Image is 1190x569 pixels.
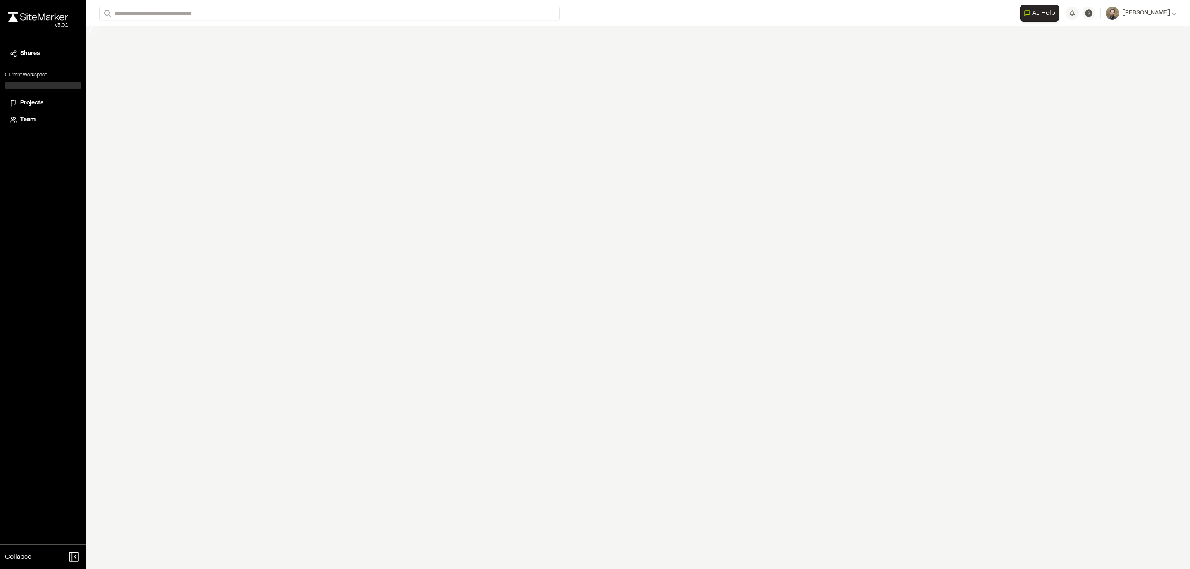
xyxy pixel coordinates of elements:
a: Team [10,115,76,124]
div: Oh geez...please don't... [8,22,68,29]
button: Search [99,7,114,20]
img: rebrand.png [8,12,68,22]
span: AI Help [1032,8,1055,18]
a: Shares [10,49,76,58]
img: User [1106,7,1119,20]
p: Current Workspace [5,71,81,79]
div: Open AI Assistant [1020,5,1062,22]
span: Shares [20,49,40,58]
span: Projects [20,99,43,108]
a: Projects [10,99,76,108]
span: [PERSON_NAME] [1122,9,1170,18]
span: Team [20,115,36,124]
span: Collapse [5,552,31,562]
button: Open AI Assistant [1020,5,1059,22]
button: [PERSON_NAME] [1106,7,1177,20]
